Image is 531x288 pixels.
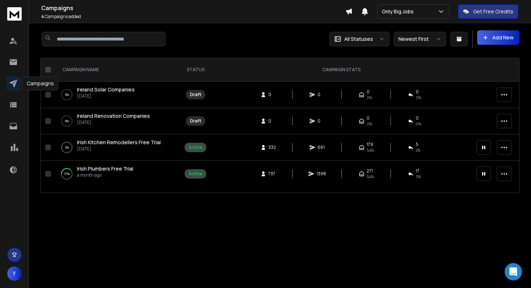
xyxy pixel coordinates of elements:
span: 332 [268,145,276,150]
span: 0% [367,95,372,100]
th: CAMPAIGN NAME [54,58,180,82]
span: 54 % [367,174,374,180]
h1: Campaigns [41,4,345,12]
span: 0 [268,92,276,98]
span: 2 % [416,147,420,153]
button: Get Free Credits [458,4,518,19]
p: Get Free Credits [473,8,513,15]
p: All Statuses [344,35,373,43]
a: Ireland Renovation Companies [77,112,150,120]
td: 2%Irish Kitchen Remodellers Free Trial[DATE] [54,134,180,161]
th: STATUS [180,58,211,82]
p: Campaigns added [41,14,345,20]
span: 1398 [316,171,326,177]
span: 661 [318,145,325,150]
td: 0%Ireland Renovation Companies[DATE] [54,108,180,134]
span: 3 % [416,174,421,180]
span: 54 % [367,147,374,153]
button: Y [7,266,22,281]
p: [DATE] [77,146,161,152]
span: 179 [367,142,373,147]
span: 737 [268,171,276,177]
div: Active [189,171,202,177]
th: CAMPAIGN STATS [211,58,472,82]
p: 2 % [65,144,69,151]
p: 37 % [64,170,70,177]
button: Add New [477,30,519,45]
p: 0 % [65,117,69,125]
span: 0% [416,121,421,127]
span: 4 [41,13,44,20]
p: [DATE] [77,93,135,99]
p: [DATE] [77,120,150,125]
div: Open Intercom Messenger [505,263,522,280]
div: Draft [190,118,201,124]
span: 0 [367,89,370,95]
div: Active [189,145,202,150]
span: 0% [367,121,372,127]
span: 5 [416,142,418,147]
span: 17 [416,168,419,174]
p: a month ago [77,172,133,178]
div: Campaigns [22,77,59,90]
img: logo [7,7,22,21]
a: Irish Kitchen Remodellers Free Trial [77,139,161,146]
td: 0%Ireland Solar Companies[DATE] [54,82,180,108]
button: Newest First [394,32,446,46]
p: 0 % [65,91,69,98]
div: Draft [190,92,201,98]
span: 0 [268,118,276,124]
a: Irish Plumbers Free Trial [77,165,133,172]
span: 0 [416,115,419,121]
a: Ireland Solar Companies [77,86,135,93]
span: 0 [318,92,325,98]
span: 0 [416,89,419,95]
span: 0 [367,115,370,121]
span: 0% [416,95,421,100]
span: 271 [367,168,373,174]
span: Irish Kitchen Remodellers Free Trial [77,139,161,146]
span: 0 [318,118,325,124]
td: 37%Irish Plumbers Free Triala month ago [54,161,180,187]
p: Only Big Jobs [382,8,416,15]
